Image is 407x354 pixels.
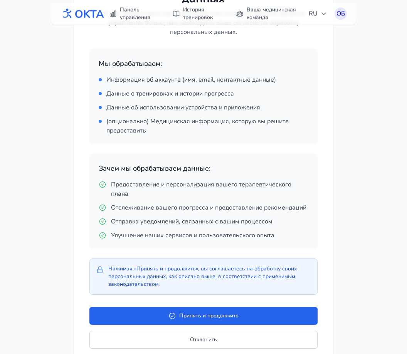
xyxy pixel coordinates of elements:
[106,89,234,99] span: Данные о тренировках и истории прогресса
[89,307,318,325] button: Принять и продолжить
[111,180,308,199] span: Предоставление и персонализация вашего терапевтического плана
[108,265,311,289] p: Нажимая «Принять и продолжить», вы соглашаетесь на обработку своих персональных данных, как описа...
[104,3,161,25] a: Панель управления
[99,163,308,174] h3: Зачем мы обрабатываем данные:
[106,75,276,85] span: Информация об аккаунте (имя, email, контактные данные)
[106,103,260,112] span: Данные об использовании устройства и приложения
[231,3,304,25] a: Ваша медицинская команда
[309,9,327,18] span: RU
[106,117,308,136] span: (опционально) Медицинская информация, которую вы решите предоставить
[60,6,104,22] img: OKTA logo
[304,6,331,22] button: RU
[89,331,318,349] button: Отклонить
[111,203,306,213] span: Отслеживание вашего прогресса и предоставление рекомендаций
[99,59,308,69] h3: Мы обрабатываем:
[111,231,274,240] span: Улучшение наших сервисов и пользовательского опыта
[335,8,347,20] button: ОБ
[168,3,225,25] a: История тренировок
[111,217,272,226] span: Отправка уведомлений, связанных с вашим процессом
